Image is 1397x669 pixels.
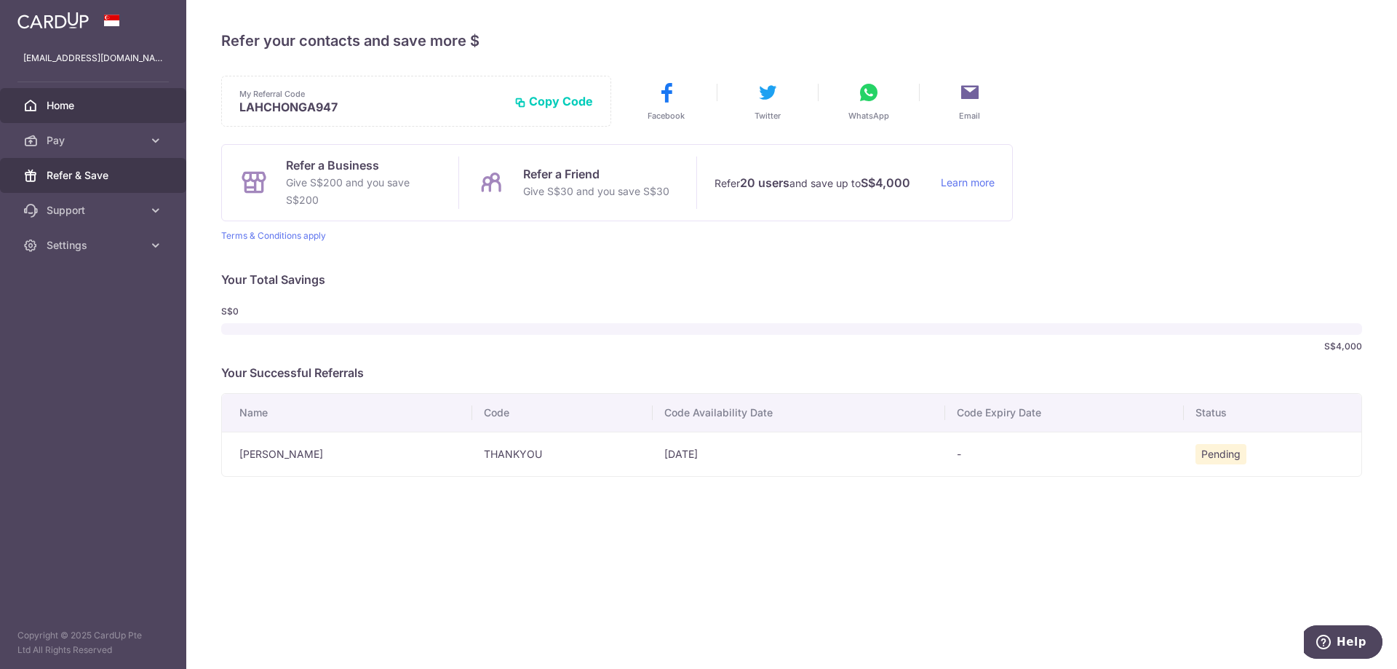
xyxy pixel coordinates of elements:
[33,10,63,23] span: Help
[239,100,503,114] p: LAHCHONGA947
[927,81,1013,122] button: Email
[959,110,980,122] span: Email
[286,157,441,174] p: Refer a Business
[755,110,781,122] span: Twitter
[17,12,89,29] img: CardUp
[221,230,326,241] a: Terms & Conditions apply
[472,432,653,476] td: THANKYOU
[47,98,143,113] span: Home
[1324,341,1362,352] span: S$4,000
[1195,444,1246,464] span: Pending
[848,110,889,122] span: WhatsApp
[945,432,1184,476] td: -
[648,110,685,122] span: Facebook
[47,133,143,148] span: Pay
[523,165,669,183] p: Refer a Friend
[653,432,944,476] td: [DATE]
[624,81,709,122] button: Facebook
[1304,625,1382,662] iframe: Opens a widget where you can find more information
[222,432,472,476] td: [PERSON_NAME]
[221,306,297,317] span: S$0
[47,238,143,253] span: Settings
[740,174,789,191] strong: 20 users
[221,271,1362,288] p: Your Total Savings
[47,168,143,183] span: Refer & Save
[23,51,163,66] p: [EMAIL_ADDRESS][DOMAIN_NAME]
[222,394,472,432] th: Name
[221,364,1362,381] p: Your Successful Referrals
[47,203,143,218] span: Support
[514,94,593,108] button: Copy Code
[861,174,910,191] strong: S$4,000
[286,174,441,209] p: Give S$200 and you save S$200
[1184,394,1361,432] th: Status
[826,81,912,122] button: WhatsApp
[239,88,503,100] p: My Referral Code
[941,174,995,192] a: Learn more
[221,29,1362,52] h4: Refer your contacts and save more $
[725,81,811,122] button: Twitter
[653,394,944,432] th: Code Availability Date
[945,394,1184,432] th: Code Expiry Date
[715,174,929,192] p: Refer and save up to
[523,183,669,200] p: Give S$30 and you save S$30
[472,394,653,432] th: Code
